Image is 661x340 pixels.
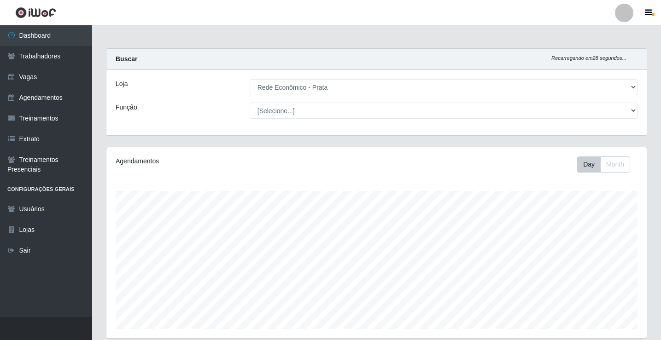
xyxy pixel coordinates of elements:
[577,156,630,173] div: First group
[116,156,325,166] div: Agendamentos
[577,156,601,173] button: Day
[116,103,137,112] label: Função
[577,156,638,173] div: Toolbar with button groups
[551,55,626,61] i: Recarregando em 28 segundos...
[116,79,128,89] label: Loja
[15,7,56,18] img: CoreUI Logo
[116,55,137,63] strong: Buscar
[600,156,630,173] button: Month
